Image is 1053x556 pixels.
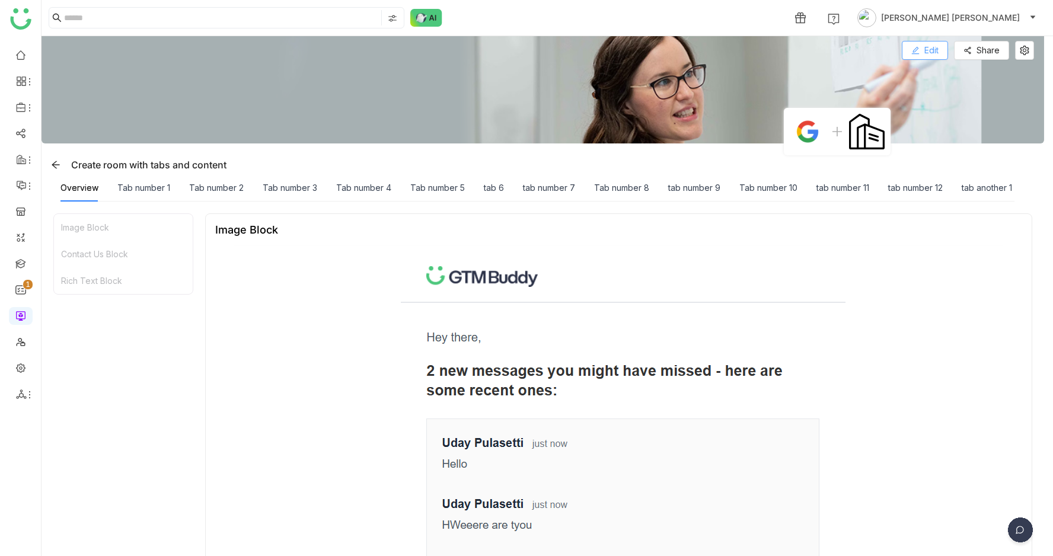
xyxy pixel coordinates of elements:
img: ask-buddy-normal.svg [410,9,442,27]
div: Create room with tabs and content [46,155,226,174]
span: Share [977,44,1000,57]
div: tab 6 [484,181,504,194]
div: Overview [60,181,98,194]
nz-badge-sup: 1 [23,280,33,289]
div: Image Block [215,223,278,236]
div: Tab number 5 [410,181,465,194]
p: 1 [25,279,30,290]
img: logo [10,8,31,30]
div: Tab number 4 [336,181,391,194]
div: Contact Us Block [54,241,193,267]
div: Tab number 1 [117,181,170,194]
div: Rich Text Block [54,267,193,294]
div: tab another 1 [962,181,1012,194]
div: tab number 11 [816,181,869,194]
img: dsr-chat-floating.svg [1006,517,1035,547]
img: avatar [857,8,876,27]
div: Tab number 3 [263,181,317,194]
div: tab number 9 [668,181,720,194]
div: tab number 7 [523,181,575,194]
div: tab number 12 [888,181,943,194]
div: Tab number 8 [594,181,649,194]
button: Edit [902,41,948,60]
button: Share [954,41,1009,60]
button: [PERSON_NAME] [PERSON_NAME] [855,8,1039,27]
img: help.svg [828,13,840,25]
div: Image Block [54,214,193,241]
div: Tab number 2 [189,181,244,194]
span: [PERSON_NAME] [PERSON_NAME] [881,11,1020,24]
img: search-type.svg [388,14,397,23]
div: Tab number 10 [739,181,797,194]
span: Edit [924,44,939,57]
